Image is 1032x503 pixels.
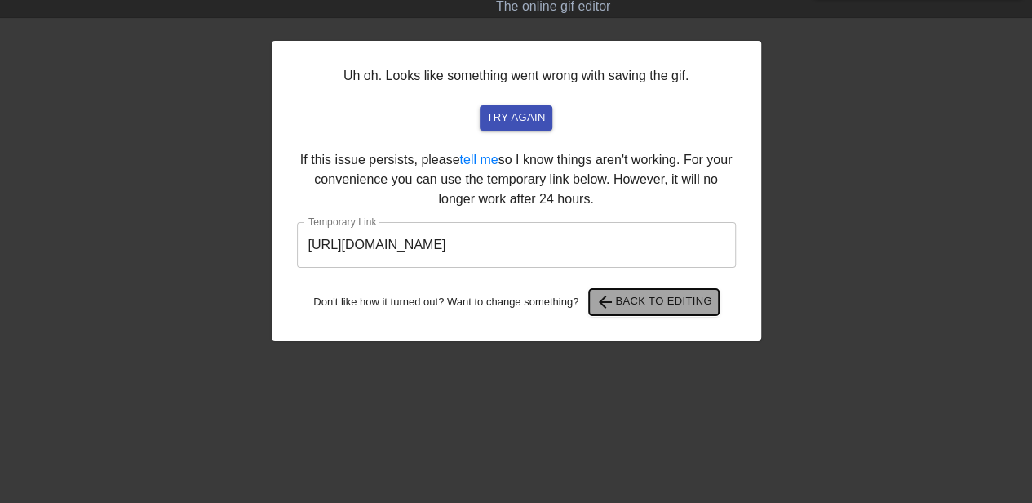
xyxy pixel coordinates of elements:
[589,289,719,315] button: Back to Editing
[596,292,712,312] span: Back to Editing
[297,222,736,268] input: bare
[480,105,551,131] button: try again
[486,109,545,127] span: try again
[297,289,736,315] div: Don't like how it turned out? Want to change something?
[459,153,498,167] a: tell me
[272,41,761,341] div: Uh oh. Looks like something went wrong with saving the gif. If this issue persists, please so I k...
[596,292,615,312] span: arrow_back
